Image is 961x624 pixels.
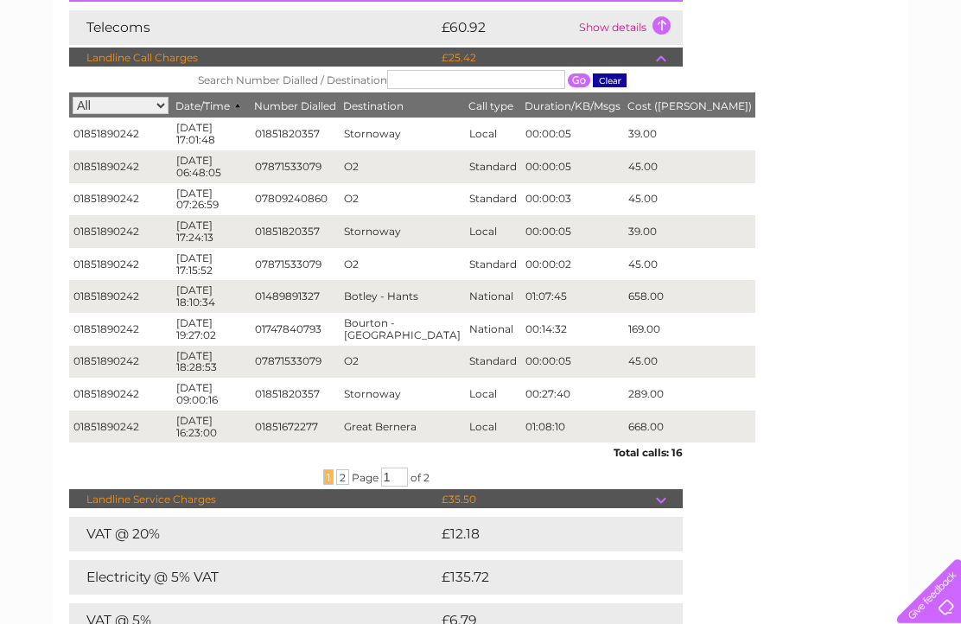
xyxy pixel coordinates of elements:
[340,248,465,281] td: O2
[336,469,349,485] span: 2
[172,280,251,313] td: [DATE] 18:10:34
[251,118,340,150] td: 01851820357
[904,73,945,86] a: Log out
[465,248,521,281] td: Standard
[521,378,624,411] td: 00:27:40
[69,313,172,346] td: 01851890242
[521,215,624,248] td: 00:00:05
[251,183,340,216] td: 07809240860
[437,48,656,68] td: £25.42
[465,280,521,313] td: National
[251,313,340,346] td: 01747840793
[521,411,624,443] td: 01:08:10
[624,248,755,281] td: 45.00
[465,378,521,411] td: Local
[69,346,172,379] td: 01851890242
[846,73,888,86] a: Contact
[465,346,521,379] td: Standard
[251,378,340,411] td: 01851820357
[172,150,251,183] td: [DATE] 06:48:05
[811,73,836,86] a: Blog
[352,471,379,484] span: Page
[468,99,513,112] span: Call type
[423,471,430,484] span: 2
[73,10,890,84] div: Clear Business is a trading name of Verastar Limited (registered in [GEOGRAPHIC_DATA] No. 3667643...
[172,346,251,379] td: [DATE] 18:28:53
[323,469,334,485] span: 1
[251,346,340,379] td: 07871533079
[69,10,437,45] td: Telecoms
[700,73,738,86] a: Energy
[635,9,754,30] a: 0333 014 3131
[340,215,465,248] td: Stornoway
[251,248,340,281] td: 07871533079
[251,150,340,183] td: 07871533079
[521,183,624,216] td: 00:00:03
[624,346,755,379] td: 45.00
[521,248,624,281] td: 00:00:02
[340,411,465,443] td: Great Bernera
[172,378,251,411] td: [DATE] 09:00:16
[69,248,172,281] td: 01851890242
[437,560,650,595] td: £135.72
[251,280,340,313] td: 01489891327
[437,10,575,45] td: £60.92
[69,280,172,313] td: 01851890242
[465,118,521,150] td: Local
[69,560,437,595] td: Electricity @ 5% VAT
[465,215,521,248] td: Local
[69,411,172,443] td: 01851890242
[69,378,172,411] td: 01851890242
[340,313,465,346] td: Bourton - [GEOGRAPHIC_DATA]
[465,411,521,443] td: Local
[251,215,340,248] td: 01851820357
[69,118,172,150] td: 01851890242
[624,118,755,150] td: 39.00
[627,99,752,112] span: Cost ([PERSON_NAME])
[521,118,624,150] td: 00:00:05
[624,378,755,411] td: 289.00
[521,346,624,379] td: 00:00:05
[34,45,122,98] img: logo.png
[254,99,336,112] span: Number Dialled
[340,118,465,150] td: Stornoway
[340,346,465,379] td: O2
[340,378,465,411] td: Stornoway
[575,10,683,45] td: Show details
[172,313,251,346] td: [DATE] 19:27:02
[343,99,404,112] span: Destination
[172,215,251,248] td: [DATE] 17:24:13
[172,411,251,443] td: [DATE] 16:23:00
[172,183,251,216] td: [DATE] 07:26:59
[340,280,465,313] td: Botley - Hants
[465,183,521,216] td: Standard
[172,118,251,150] td: [DATE] 17:01:48
[340,150,465,183] td: O2
[525,99,621,112] span: Duration/KB/Msgs
[624,280,755,313] td: 658.00
[465,313,521,346] td: National
[748,73,800,86] a: Telecoms
[521,150,624,183] td: 00:00:05
[69,48,437,68] td: Landline Call Charges
[624,183,755,216] td: 45.00
[69,517,437,551] td: VAT @ 20%
[69,183,172,216] td: 01851890242
[624,215,755,248] td: 39.00
[172,248,251,281] td: [DATE] 17:15:52
[657,73,690,86] a: Water
[340,183,465,216] td: O2
[437,517,645,551] td: £12.18
[69,215,172,248] td: 01851890242
[465,150,521,183] td: Standard
[175,99,247,112] span: Date/Time
[624,411,755,443] td: 668.00
[521,313,624,346] td: 00:14:32
[69,150,172,183] td: 01851890242
[69,67,755,93] th: Search Number Dialled / Destination
[624,313,755,346] td: 169.00
[251,411,340,443] td: 01851672277
[624,150,755,183] td: 45.00
[521,280,624,313] td: 01:07:45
